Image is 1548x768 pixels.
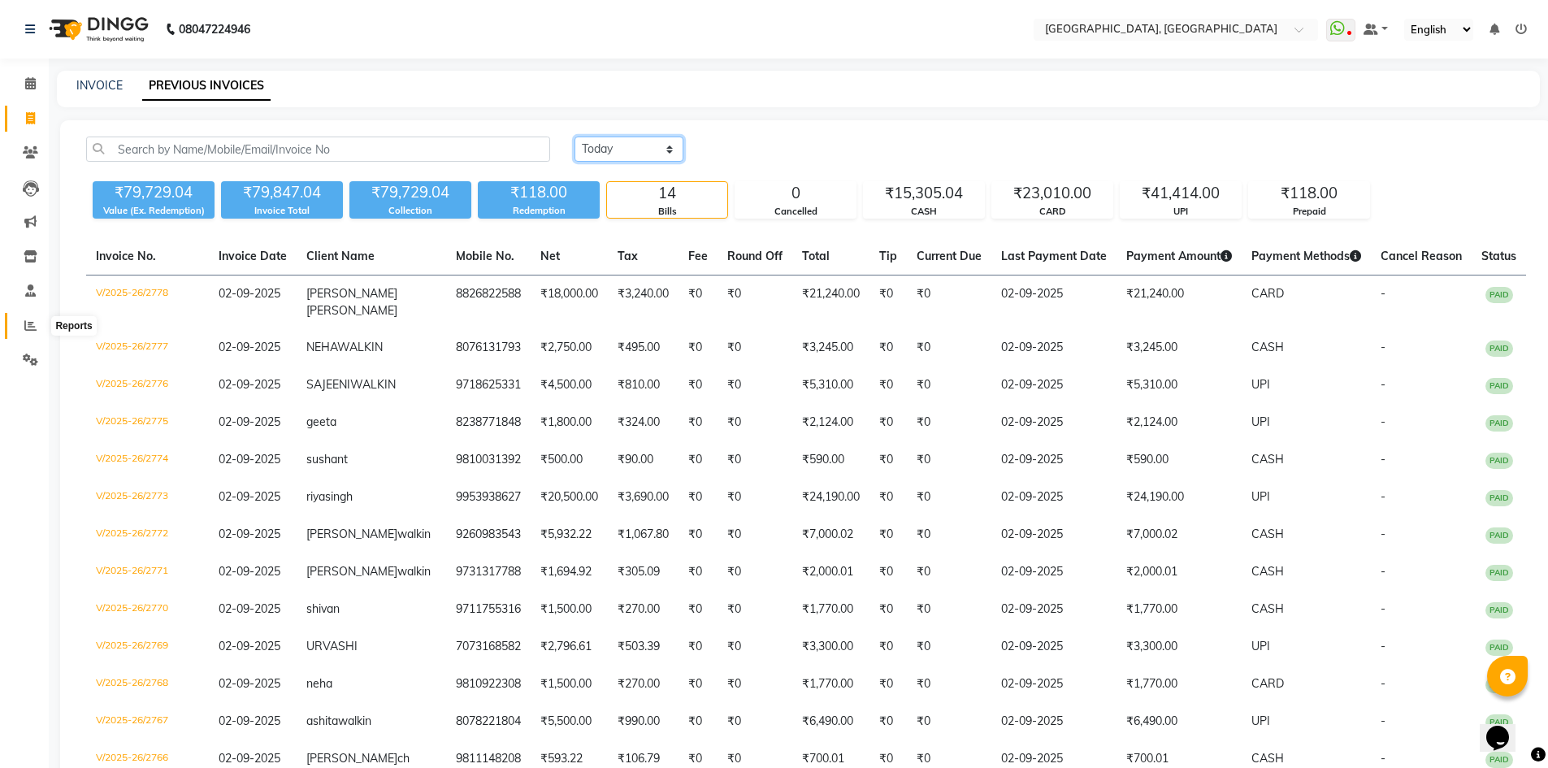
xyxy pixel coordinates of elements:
[718,628,792,666] td: ₹0
[306,452,348,466] span: sushant
[1480,703,1532,752] iframe: chat widget
[792,367,869,404] td: ₹5,310.00
[1251,414,1270,429] span: UPI
[397,751,410,766] span: ch
[1117,276,1242,330] td: ₹21,240.00
[991,553,1117,591] td: 02-09-2025
[219,527,280,541] span: 02-09-2025
[608,479,679,516] td: ₹3,690.00
[1485,378,1513,394] span: PAID
[792,276,869,330] td: ₹21,240.00
[219,414,280,429] span: 02-09-2025
[349,204,471,218] div: Collection
[93,181,215,204] div: ₹79,729.04
[219,286,280,301] span: 02-09-2025
[608,404,679,441] td: ₹324.00
[1126,249,1232,263] span: Payment Amount
[608,553,679,591] td: ₹305.09
[608,628,679,666] td: ₹503.39
[688,249,708,263] span: Fee
[792,329,869,367] td: ₹3,245.00
[76,78,123,93] a: INVOICE
[792,479,869,516] td: ₹24,190.00
[219,377,280,392] span: 02-09-2025
[478,204,600,218] div: Redemption
[608,703,679,740] td: ₹990.00
[608,441,679,479] td: ₹90.00
[86,516,209,553] td: V/2025-26/2772
[397,527,431,541] span: walkin
[1251,340,1284,354] span: CASH
[718,329,792,367] td: ₹0
[608,591,679,628] td: ₹270.00
[219,564,280,579] span: 02-09-2025
[531,553,608,591] td: ₹1,694.92
[86,553,209,591] td: V/2025-26/2771
[991,404,1117,441] td: 02-09-2025
[219,601,280,616] span: 02-09-2025
[907,276,991,330] td: ₹0
[1251,377,1270,392] span: UPI
[991,703,1117,740] td: 02-09-2025
[1117,329,1242,367] td: ₹3,245.00
[879,249,897,263] span: Tip
[608,367,679,404] td: ₹810.00
[917,249,982,263] span: Current Due
[86,703,209,740] td: V/2025-26/2767
[608,666,679,703] td: ₹270.00
[531,441,608,479] td: ₹500.00
[1117,628,1242,666] td: ₹3,300.00
[86,479,209,516] td: V/2025-26/2773
[446,479,531,516] td: 9953938627
[446,404,531,441] td: 8238771848
[1249,205,1369,219] div: Prepaid
[1117,516,1242,553] td: ₹7,000.02
[679,516,718,553] td: ₹0
[142,72,271,101] a: PREVIOUS INVOICES
[306,340,337,354] span: NEHA
[1381,377,1385,392] span: -
[86,591,209,628] td: V/2025-26/2770
[718,703,792,740] td: ₹0
[1251,751,1284,766] span: CASH
[531,628,608,666] td: ₹2,796.61
[1381,452,1385,466] span: -
[456,249,514,263] span: Mobile No.
[1121,182,1241,205] div: ₹41,414.00
[792,666,869,703] td: ₹1,770.00
[608,516,679,553] td: ₹1,067.80
[1485,415,1513,432] span: PAID
[531,329,608,367] td: ₹2,750.00
[869,666,907,703] td: ₹0
[1121,205,1241,219] div: UPI
[802,249,830,263] span: Total
[718,666,792,703] td: ₹0
[446,441,531,479] td: 9810031392
[869,404,907,441] td: ₹0
[792,703,869,740] td: ₹6,490.00
[792,628,869,666] td: ₹3,300.00
[350,377,396,392] span: WALKIN
[869,367,907,404] td: ₹0
[306,564,397,579] span: [PERSON_NAME]
[478,181,600,204] div: ₹118.00
[1381,286,1385,301] span: -
[1485,490,1513,506] span: PAID
[306,303,397,318] span: [PERSON_NAME]
[41,7,153,52] img: logo
[991,276,1117,330] td: 02-09-2025
[1481,249,1516,263] span: Status
[907,516,991,553] td: ₹0
[907,628,991,666] td: ₹0
[1251,489,1270,504] span: UPI
[1117,666,1242,703] td: ₹1,770.00
[338,714,371,728] span: walkin
[735,205,856,219] div: Cancelled
[991,591,1117,628] td: 02-09-2025
[1251,714,1270,728] span: UPI
[679,367,718,404] td: ₹0
[1117,367,1242,404] td: ₹5,310.00
[718,479,792,516] td: ₹0
[446,516,531,553] td: 9260983543
[1251,676,1284,691] span: CARD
